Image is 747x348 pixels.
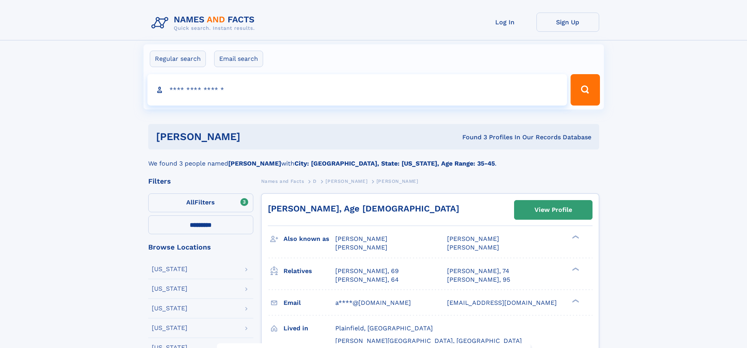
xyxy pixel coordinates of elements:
[284,322,335,335] h3: Lived in
[284,296,335,310] h3: Email
[376,179,418,184] span: [PERSON_NAME]
[152,305,187,312] div: [US_STATE]
[536,13,599,32] a: Sign Up
[152,266,187,272] div: [US_STATE]
[186,199,194,206] span: All
[214,51,263,67] label: Email search
[284,264,335,278] h3: Relatives
[447,244,499,251] span: [PERSON_NAME]
[571,74,600,106] button: Search Button
[261,176,304,186] a: Names and Facts
[156,132,351,142] h1: [PERSON_NAME]
[294,160,495,167] b: City: [GEOGRAPHIC_DATA], State: [US_STATE], Age Range: 35-45
[148,149,599,168] div: We found 3 people named with .
[514,200,592,219] a: View Profile
[148,13,261,34] img: Logo Names and Facts
[313,179,317,184] span: D
[447,267,509,275] a: [PERSON_NAME], 74
[313,176,317,186] a: D
[150,51,206,67] label: Regular search
[570,235,580,240] div: ❯
[335,275,399,284] a: [PERSON_NAME], 64
[335,235,387,242] span: [PERSON_NAME]
[148,193,253,212] label: Filters
[351,133,591,142] div: Found 3 Profiles In Our Records Database
[148,178,253,185] div: Filters
[228,160,281,167] b: [PERSON_NAME]
[152,286,187,292] div: [US_STATE]
[268,204,459,213] a: [PERSON_NAME], Age [DEMOGRAPHIC_DATA]
[335,267,399,275] a: [PERSON_NAME], 69
[152,325,187,331] div: [US_STATE]
[325,179,367,184] span: [PERSON_NAME]
[335,244,387,251] span: [PERSON_NAME]
[570,298,580,303] div: ❯
[447,275,510,284] a: [PERSON_NAME], 95
[335,324,433,332] span: Plainfield, [GEOGRAPHIC_DATA]
[570,266,580,271] div: ❯
[474,13,536,32] a: Log In
[147,74,567,106] input: search input
[335,337,522,344] span: [PERSON_NAME][GEOGRAPHIC_DATA], [GEOGRAPHIC_DATA]
[534,201,572,219] div: View Profile
[447,235,499,242] span: [PERSON_NAME]
[325,176,367,186] a: [PERSON_NAME]
[284,232,335,246] h3: Also known as
[447,299,557,306] span: [EMAIL_ADDRESS][DOMAIN_NAME]
[148,244,253,251] div: Browse Locations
